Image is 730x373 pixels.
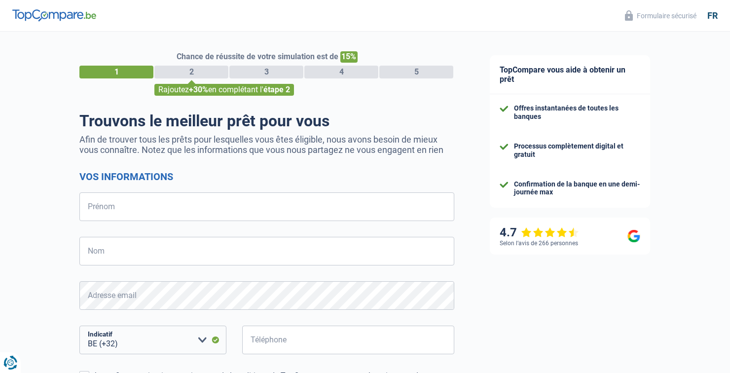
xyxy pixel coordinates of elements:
[79,112,454,130] h1: Trouvons le meilleur prêt pour vous
[304,66,378,78] div: 4
[154,66,228,78] div: 2
[263,85,290,94] span: étape 2
[379,66,453,78] div: 5
[500,240,578,247] div: Selon l’avis de 266 personnes
[619,7,702,24] button: Formulaire sécurisé
[79,66,153,78] div: 1
[177,52,338,61] span: Chance de réussite de votre simulation est de
[79,171,454,183] h2: Vos informations
[514,142,640,159] div: Processus complètement digital et gratuit
[12,9,96,21] img: TopCompare Logo
[242,326,454,354] input: 401020304
[229,66,303,78] div: 3
[500,225,579,240] div: 4.7
[154,84,294,96] div: Rajoutez en complétant l'
[340,51,358,63] span: 15%
[514,104,640,121] div: Offres instantanées de toutes les banques
[189,85,208,94] span: +30%
[490,55,650,94] div: TopCompare vous aide à obtenir un prêt
[707,10,718,21] div: fr
[514,180,640,197] div: Confirmation de la banque en une demi-journée max
[79,134,454,155] p: Afin de trouver tous les prêts pour lesquelles vous êtes éligible, nous avons besoin de mieux vou...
